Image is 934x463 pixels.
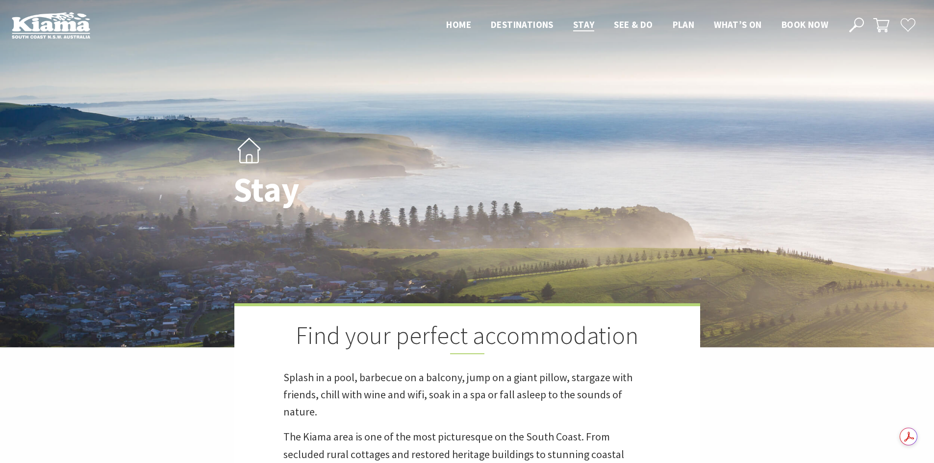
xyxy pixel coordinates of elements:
[436,17,838,33] nav: Main Menu
[782,19,828,30] span: Book now
[714,19,762,30] span: What’s On
[491,19,554,30] span: Destinations
[673,19,695,30] span: Plan
[573,19,595,30] span: Stay
[283,321,651,354] h2: Find your perfect accommodation
[283,369,651,421] p: Splash in a pool, barbecue on a balcony, jump on a giant pillow, stargaze with friends, chill wit...
[614,19,653,30] span: See & Do
[233,171,510,208] h1: Stay
[446,19,471,30] span: Home
[12,12,90,39] img: Kiama Logo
